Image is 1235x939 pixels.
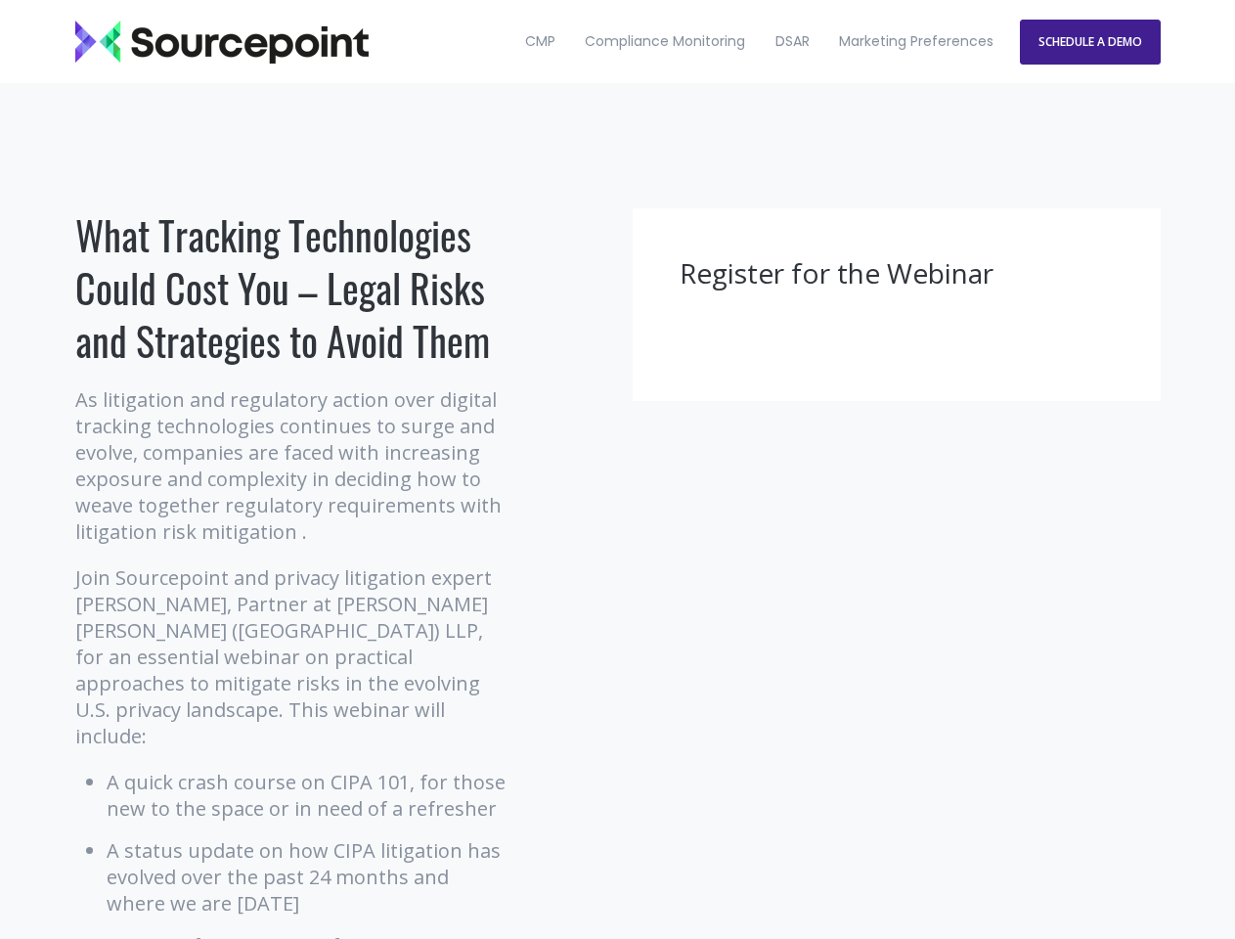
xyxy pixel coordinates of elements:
[1020,20,1161,65] a: SCHEDULE A DEMO
[107,769,510,822] li: A quick crash course on CIPA 101, for those new to the space or in need of a refresher
[75,564,510,749] p: Join Sourcepoint and privacy litigation expert [PERSON_NAME], Partner at [PERSON_NAME] [PERSON_NA...
[75,21,369,64] img: Sourcepoint_logo_black_transparent (2)-2
[680,255,1114,292] h3: Register for the Webinar
[107,837,510,917] li: A status update on how CIPA litigation has evolved over the past 24 months and where we are [DATE]
[75,386,510,545] p: As litigation and regulatory action over digital tracking technologies continues to surge and evo...
[75,208,510,367] h1: What Tracking Technologies Could Cost You – Legal Risks and Strategies to Avoid Them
